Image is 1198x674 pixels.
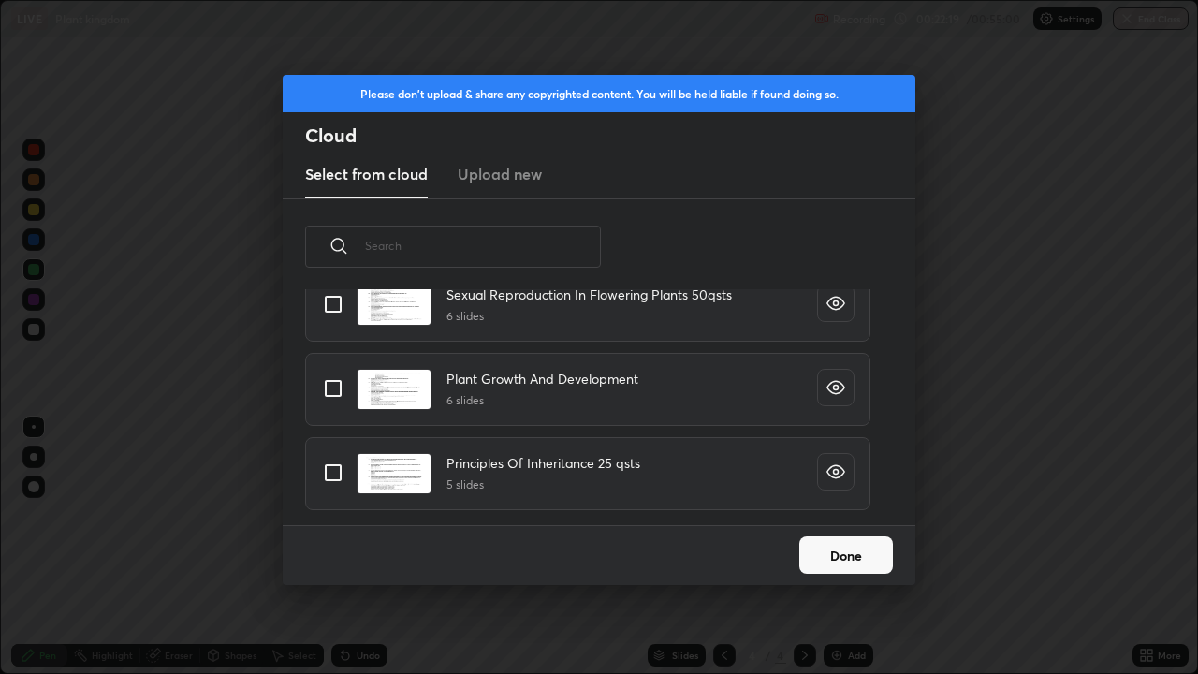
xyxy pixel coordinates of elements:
h5: 6 slides [446,392,638,409]
img: 17002882179GAKIT.pdf [357,285,431,326]
img: 1701837923XC4A3R.pdf [357,369,431,410]
h4: Sexual Reproduction In Flowering Plants 50qsts [446,285,732,304]
h4: FOUNDATION 8TH [329,523,446,543]
h3: Select from cloud [305,163,428,185]
img: 1702101489PE3X7E.pdf [357,453,431,494]
h2: Cloud [305,124,915,148]
button: Done [799,536,893,574]
div: Please don't upload & share any copyrighted content. You will be held liable if found doing so. [283,75,915,112]
h5: 5 slides [446,476,640,493]
h4: Principles Of Inheritance 25 qsts [446,453,640,473]
input: Search [365,206,601,286]
h5: 6 slides [446,308,732,325]
h4: Plant Growth And Development [446,369,638,388]
div: grid [283,289,893,525]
